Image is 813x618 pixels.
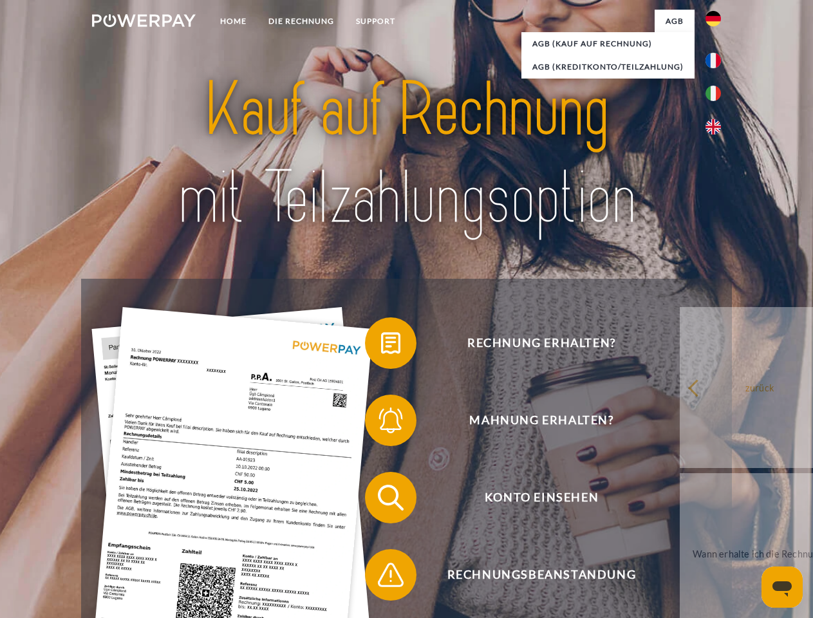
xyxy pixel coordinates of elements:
img: logo-powerpay-white.svg [92,14,196,27]
a: AGB (Kreditkonto/Teilzahlung) [521,55,695,79]
img: qb_warning.svg [375,559,407,591]
span: Rechnung erhalten? [384,317,699,369]
img: en [706,119,721,135]
button: Rechnung erhalten? [365,317,700,369]
button: Rechnungsbeanstandung [365,549,700,601]
button: Mahnung erhalten? [365,395,700,446]
a: Home [209,10,257,33]
span: Konto einsehen [384,472,699,523]
span: Rechnungsbeanstandung [384,549,699,601]
a: AGB (Kauf auf Rechnung) [521,32,695,55]
a: SUPPORT [345,10,406,33]
a: agb [655,10,695,33]
span: Mahnung erhalten? [384,395,699,446]
img: qb_search.svg [375,482,407,514]
a: DIE RECHNUNG [257,10,345,33]
img: qb_bill.svg [375,327,407,359]
iframe: Schaltfläche zum Öffnen des Messaging-Fensters [762,566,803,608]
img: de [706,11,721,26]
button: Konto einsehen [365,472,700,523]
img: title-powerpay_de.svg [123,62,690,247]
img: it [706,86,721,101]
img: fr [706,53,721,68]
img: qb_bell.svg [375,404,407,436]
